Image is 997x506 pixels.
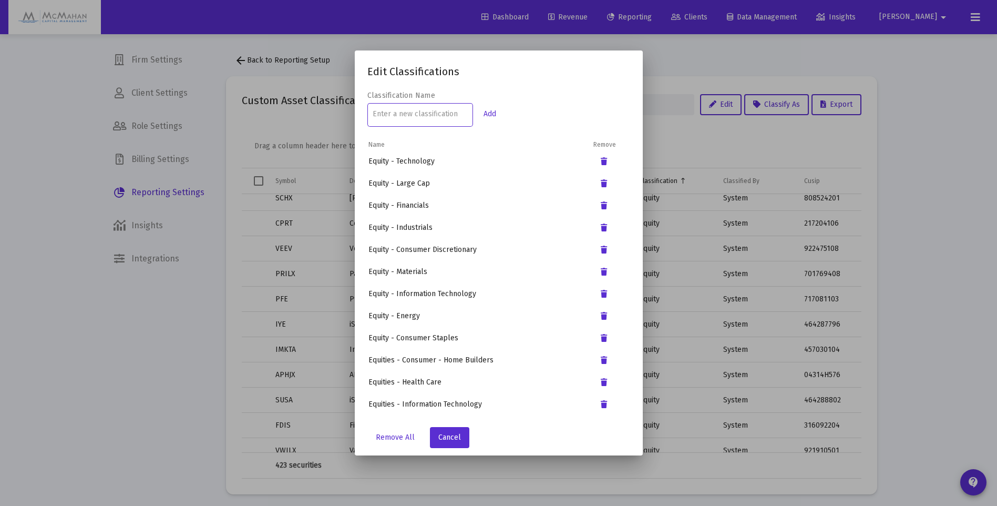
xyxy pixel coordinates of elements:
[368,306,592,327] td: Equity - Energy
[368,328,592,349] td: Equity - Consumer Staples
[438,433,461,442] span: Cancel
[368,261,592,282] td: Equity - Materials
[368,394,592,415] td: Equities - Information Technology
[368,284,592,305] td: Equity - Information Technology
[368,195,592,216] td: Equity - Financials
[368,416,592,437] td: Equities - Consumer - Airlines
[368,372,592,393] td: Equities - Health Care
[484,109,496,118] span: Add
[430,427,469,448] button: Cancel
[368,217,592,238] td: Equity - Industrials
[368,350,592,371] td: Equities - Consumer - Home Builders
[373,110,467,118] input: Enter a new classification
[368,139,592,150] th: Name
[473,104,507,125] button: Add
[367,427,423,448] button: Remove All
[376,433,415,442] span: Remove All
[368,239,592,260] td: Equity - Consumer Discretionary
[368,151,592,172] td: Equity - Technology
[367,91,435,100] label: Classification Name
[593,139,629,150] th: Remove
[367,63,630,80] div: Edit Classifications
[368,173,592,194] td: Equity - Large Cap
